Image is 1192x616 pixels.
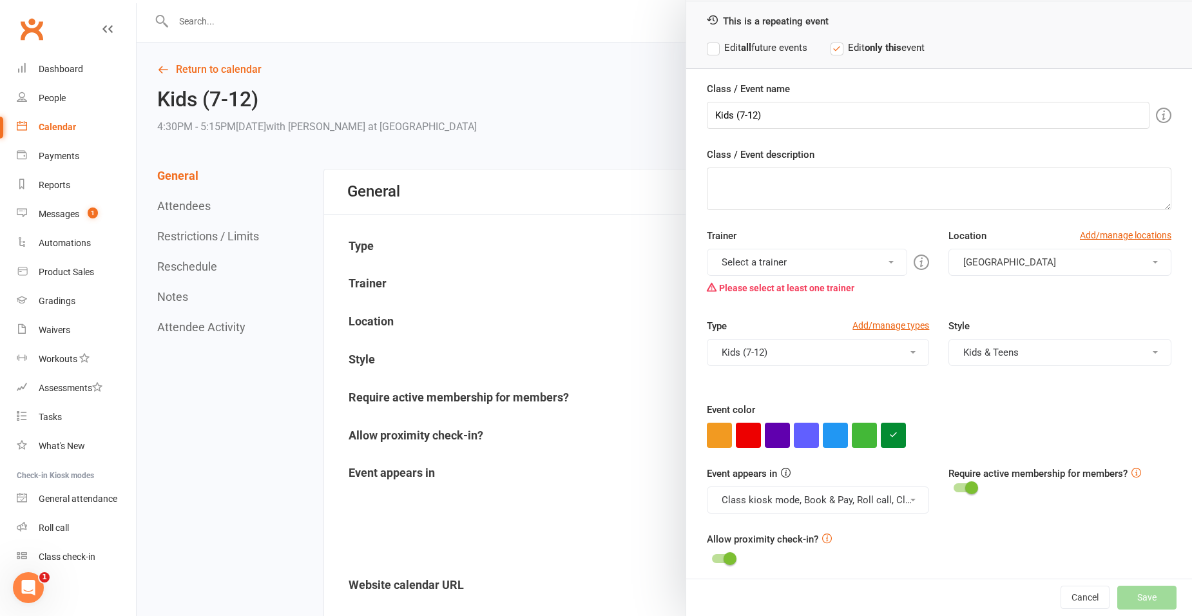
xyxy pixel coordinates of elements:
[13,572,44,603] iframe: Intercom live chat
[39,93,66,103] div: People
[707,276,930,300] div: Please select at least one trainer
[39,523,69,533] div: Roll call
[39,572,50,582] span: 1
[948,318,970,334] label: Style
[17,142,136,171] a: Payments
[707,40,807,55] label: Edit future events
[39,325,70,335] div: Waivers
[17,485,136,514] a: General attendance kiosk mode
[39,238,91,248] div: Automations
[1061,586,1110,610] button: Cancel
[948,249,1171,276] button: [GEOGRAPHIC_DATA]
[17,84,136,113] a: People
[17,229,136,258] a: Automations
[741,42,751,53] strong: all
[948,468,1128,479] label: Require active membership for members?
[39,383,102,393] div: Assessments
[707,339,930,366] button: Kids (7-12)
[39,64,83,74] div: Dashboard
[1080,228,1171,242] a: Add/manage locations
[707,532,818,547] label: Allow proximity check-in?
[707,147,814,162] label: Class / Event description
[865,42,901,53] strong: only this
[831,40,925,55] label: Edit event
[39,354,77,364] div: Workouts
[707,228,736,244] label: Trainer
[39,552,95,562] div: Class check-in
[88,207,98,218] span: 1
[39,180,70,190] div: Reports
[17,113,136,142] a: Calendar
[17,543,136,572] a: Class kiosk mode
[39,151,79,161] div: Payments
[39,209,79,219] div: Messages
[17,287,136,316] a: Gradings
[707,486,930,514] button: Class kiosk mode, Book & Pay, Roll call, Clubworx website calendar and Mobile app
[17,514,136,543] a: Roll call
[17,200,136,229] a: Messages 1
[17,374,136,403] a: Assessments
[707,14,1171,27] div: This is a repeating event
[39,122,76,132] div: Calendar
[17,55,136,84] a: Dashboard
[707,318,727,334] label: Type
[17,316,136,345] a: Waivers
[707,102,1149,129] input: Enter event name
[17,432,136,461] a: What's New
[17,171,136,200] a: Reports
[963,256,1056,268] span: [GEOGRAPHIC_DATA]
[707,466,777,481] label: Event appears in
[15,13,48,45] a: Clubworx
[39,441,85,451] div: What's New
[17,403,136,432] a: Tasks
[17,345,136,374] a: Workouts
[707,249,908,276] button: Select a trainer
[948,339,1171,366] button: Kids & Teens
[707,81,790,97] label: Class / Event name
[17,258,136,287] a: Product Sales
[39,267,94,277] div: Product Sales
[39,412,62,422] div: Tasks
[948,228,986,244] label: Location
[39,494,117,504] div: General attendance
[852,318,929,332] a: Add/manage types
[707,402,755,418] label: Event color
[39,296,75,306] div: Gradings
